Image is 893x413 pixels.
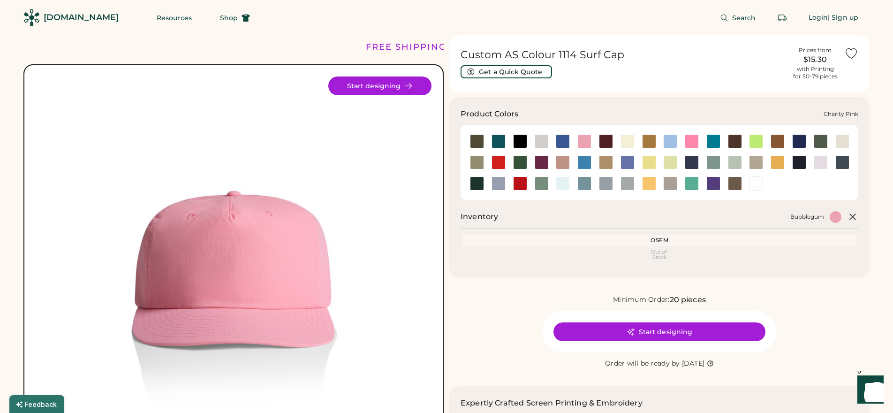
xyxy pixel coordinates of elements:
[328,76,431,95] button: Start designing
[824,110,858,118] div: Charity Pink
[799,46,832,54] div: Prices from
[828,13,858,23] div: | Sign up
[461,398,643,409] h2: Expertly Crafted Screen Printing & Embroidery
[209,8,261,27] button: Shop
[553,322,765,341] button: Start designing
[220,15,238,21] span: Shop
[44,12,119,23] div: [DOMAIN_NAME]
[732,15,756,21] span: Search
[605,359,680,368] div: Order will be ready by
[790,213,824,221] div: Bubblegum
[670,294,706,306] div: 20 pieces
[461,211,498,222] h2: Inventory
[461,48,786,61] h1: Custom AS Colour 1114 Surf Cap
[461,108,518,120] h3: Product Colors
[145,8,203,27] button: Resources
[809,13,828,23] div: Login
[613,295,670,305] div: Minimum Order:
[709,8,767,27] button: Search
[682,359,705,368] div: [DATE]
[464,237,855,244] div: OSFM
[464,250,855,260] div: Out of Stock
[792,54,839,65] div: $15.30
[461,65,552,78] button: Get a Quick Quote
[23,9,40,26] img: Rendered Logo - Screens
[848,371,889,411] iframe: Front Chat
[773,8,792,27] button: Retrieve an order
[366,41,446,54] div: FREE SHIPPING
[793,65,838,80] div: with Printing for 50-79 pieces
